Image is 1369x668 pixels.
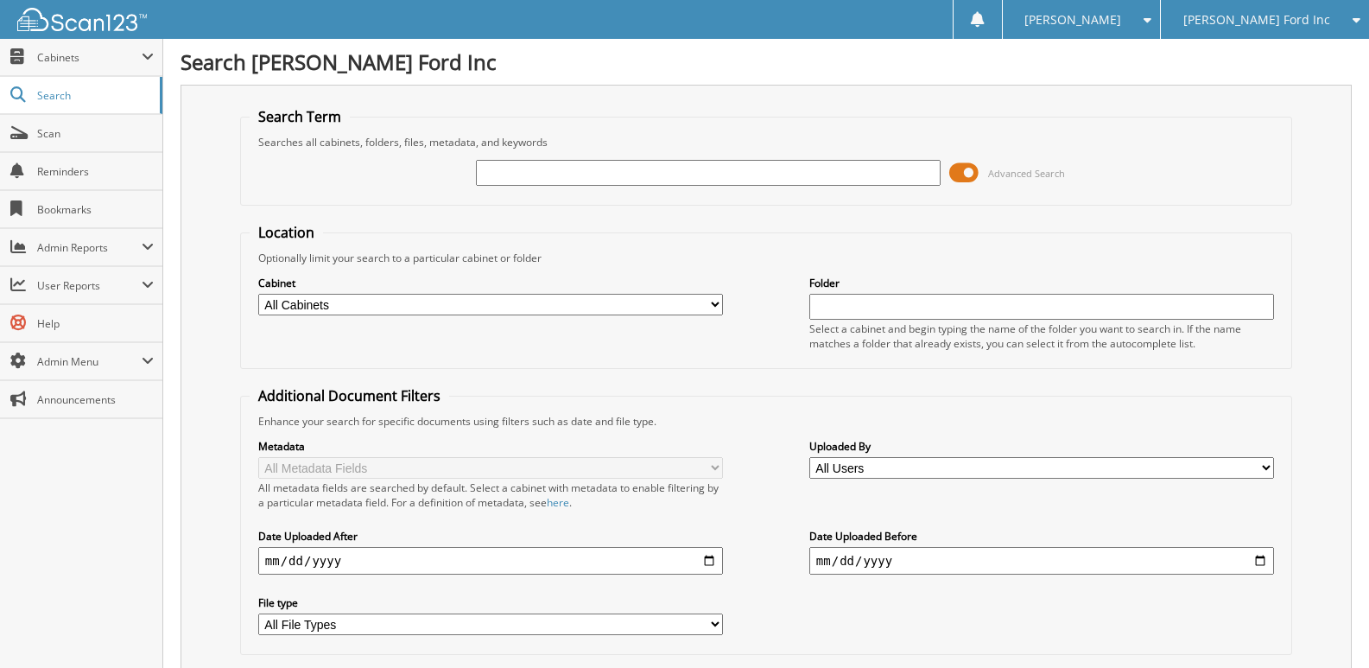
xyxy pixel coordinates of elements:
div: Enhance your search for specific documents using filters such as date and file type. [250,414,1283,429]
input: end [809,547,1274,575]
legend: Additional Document Filters [250,386,449,405]
span: Cabinets [37,50,142,65]
span: Announcements [37,392,154,407]
div: Searches all cabinets, folders, files, metadata, and keywords [250,135,1283,150]
span: Admin Menu [37,354,142,369]
span: Admin Reports [37,240,142,255]
label: File type [258,595,723,610]
span: Search [37,88,151,103]
span: Bookmarks [37,202,154,217]
span: Help [37,316,154,331]
legend: Location [250,223,323,242]
a: here [547,495,569,510]
img: scan123-logo-white.svg [17,8,147,31]
label: Folder [809,276,1274,290]
legend: Search Term [250,107,350,126]
label: Cabinet [258,276,723,290]
h1: Search [PERSON_NAME] Ford Inc [181,48,1352,76]
div: Select a cabinet and begin typing the name of the folder you want to search in. If the name match... [809,321,1274,351]
label: Date Uploaded After [258,529,723,544]
div: All metadata fields are searched by default. Select a cabinet with metadata to enable filtering b... [258,480,723,510]
span: [PERSON_NAME] Ford Inc [1183,15,1330,25]
label: Metadata [258,439,723,454]
input: start [258,547,723,575]
span: User Reports [37,278,142,293]
span: [PERSON_NAME] [1024,15,1121,25]
span: Reminders [37,164,154,179]
label: Uploaded By [809,439,1274,454]
label: Date Uploaded Before [809,529,1274,544]
span: Scan [37,126,154,141]
span: Advanced Search [988,167,1065,180]
div: Optionally limit your search to a particular cabinet or folder [250,251,1283,265]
